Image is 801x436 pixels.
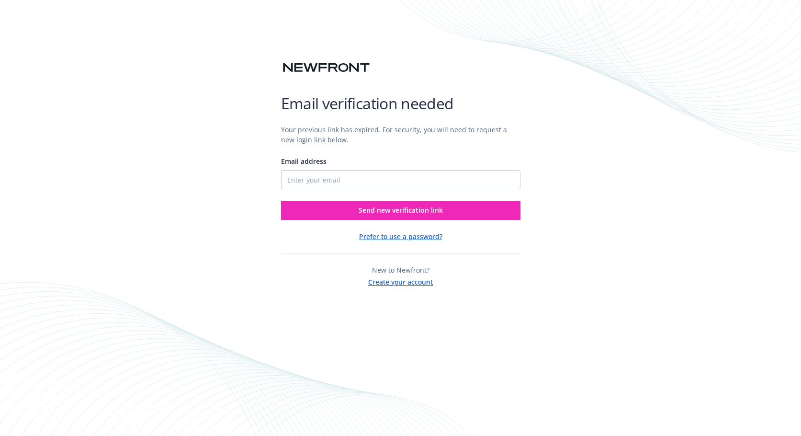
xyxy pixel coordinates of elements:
[281,157,327,166] span: Email address
[281,170,520,189] input: Enter your email
[359,231,442,241] button: Prefer to use a password?
[368,275,433,287] button: Create your account
[359,206,443,215] span: Send new verification link
[281,94,520,113] h1: Email verification needed
[281,59,372,76] img: Newfront logo
[281,201,520,220] button: Send new verification link
[281,125,520,145] p: Your previous link has expired. For security, you will need to request a new login link below.
[372,265,429,275] span: New to Newfront?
